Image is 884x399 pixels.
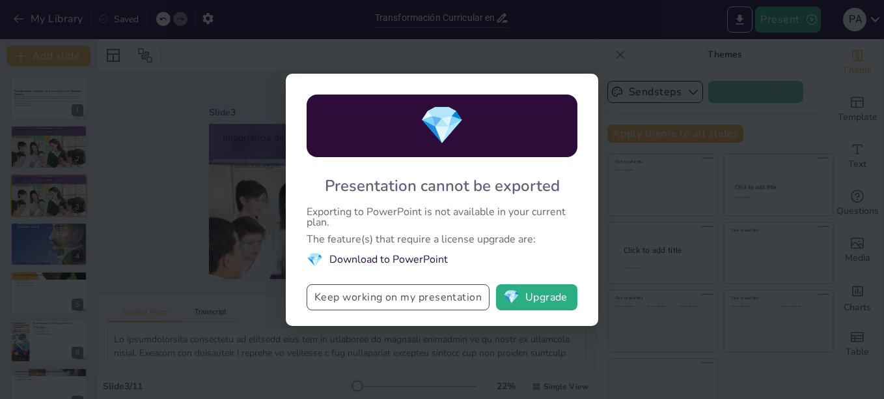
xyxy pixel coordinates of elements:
[307,284,490,310] button: Keep working on my presentation
[307,207,577,228] div: Exporting to PowerPoint is not available in your current plan.
[496,284,577,310] button: diamondUpgrade
[307,234,577,244] div: The feature(s) that require a license upgrade are:
[307,251,577,269] li: Download to PowerPoint
[325,175,560,196] div: Presentation cannot be exported
[307,251,323,269] span: diamond
[419,100,465,151] span: diamond
[503,291,519,304] span: diamond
